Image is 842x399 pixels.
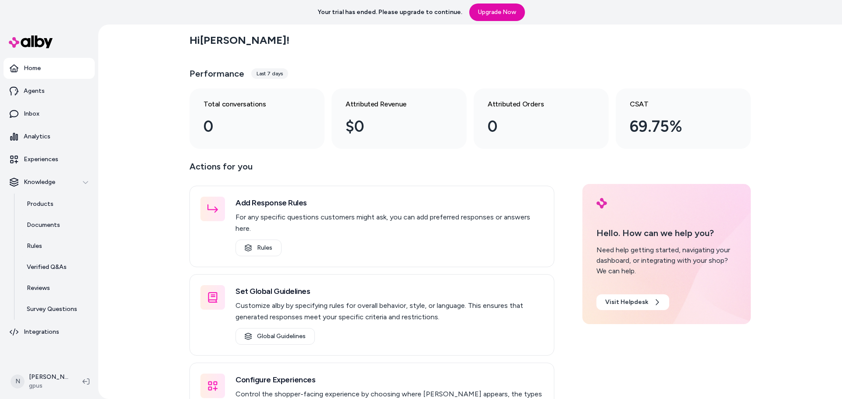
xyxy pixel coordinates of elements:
[11,374,25,388] span: N
[24,328,59,336] p: Integrations
[27,221,60,230] p: Documents
[24,178,55,187] p: Knowledge
[318,8,462,17] p: Your trial has ended. Please upgrade to continue.
[24,109,39,118] p: Inbox
[189,88,325,149] a: Total conversations 0
[27,263,67,272] p: Verified Q&As
[4,103,95,124] a: Inbox
[235,197,543,209] h3: Add Response Rules
[29,381,68,390] span: gpus
[189,67,244,80] h3: Performance
[235,285,543,297] h3: Set Global Guidelines
[346,99,439,109] h3: Attributed Revenue
[474,88,609,149] a: Attributed Orders 0
[18,278,95,299] a: Reviews
[596,198,607,208] img: alby Logo
[203,99,296,109] h3: Total conversations
[346,115,439,138] div: $0
[488,99,581,109] h3: Attributed Orders
[18,194,95,215] a: Products
[4,81,95,102] a: Agents
[4,126,95,147] a: Analytics
[235,328,315,345] a: Global Guidelines
[596,245,737,276] div: Need help getting started, navigating your dashboard, or integrating with your shop? We can help.
[27,242,42,251] p: Rules
[18,257,95,278] a: Verified Q&As
[251,68,288,79] div: Last 7 days
[332,88,467,149] a: Attributed Revenue $0
[9,35,53,48] img: alby Logo
[469,4,525,21] a: Upgrade Now
[189,159,554,180] p: Actions for you
[488,115,581,138] div: 0
[4,58,95,79] a: Home
[4,172,95,193] button: Knowledge
[27,305,77,314] p: Survey Questions
[5,367,75,395] button: N[PERSON_NAME]gpus
[29,373,68,381] p: [PERSON_NAME]
[203,115,296,138] div: 0
[27,284,50,293] p: Reviews
[630,99,723,109] h3: CSAT
[235,300,543,323] p: Customize alby by specifying rules for overall behavior, style, or language. This ensures that ge...
[24,132,50,141] p: Analytics
[18,236,95,257] a: Rules
[4,321,95,343] a: Integrations
[235,212,543,234] p: For any specific questions customers might ask, you can add preferred responses or answers here.
[235,240,282,256] a: Rules
[27,200,54,208] p: Products
[596,294,669,310] a: Visit Helpdesk
[24,155,58,164] p: Experiences
[18,215,95,236] a: Documents
[189,34,289,47] h2: Hi [PERSON_NAME] !
[630,115,723,138] div: 69.75%
[4,149,95,170] a: Experiences
[616,88,751,149] a: CSAT 69.75%
[596,226,737,240] p: Hello. How can we help you?
[235,374,543,386] h3: Configure Experiences
[18,299,95,320] a: Survey Questions
[24,64,41,73] p: Home
[24,87,45,95] p: Agents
